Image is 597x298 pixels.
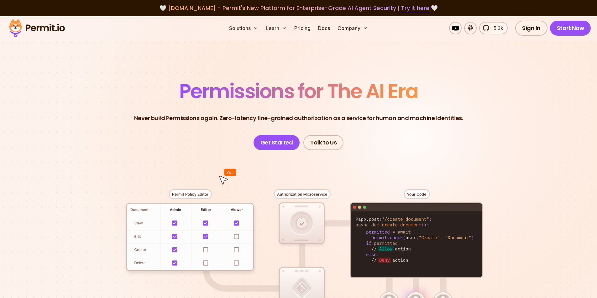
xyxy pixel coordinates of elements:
[401,4,429,12] a: Try it here
[15,4,582,13] div: 🤍 🤍
[227,22,261,34] button: Solutions
[490,24,503,32] span: 5.3k
[316,22,333,34] a: Docs
[335,22,370,34] button: Company
[550,21,591,36] a: Start Now
[303,135,343,150] a: Talk to Us
[134,114,463,123] p: Never build Permissions again. Zero-latency fine-grained authorization as a service for human and...
[6,18,68,39] img: Permit logo
[479,22,508,34] a: 5.3k
[179,77,418,105] span: Permissions for The AI Era
[292,22,313,34] a: Pricing
[254,135,300,150] a: Get Started
[263,22,289,34] button: Learn
[168,4,429,12] span: [DOMAIN_NAME] - Permit's New Platform for Enterprise-Grade AI Agent Security |
[515,21,547,36] a: Sign In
